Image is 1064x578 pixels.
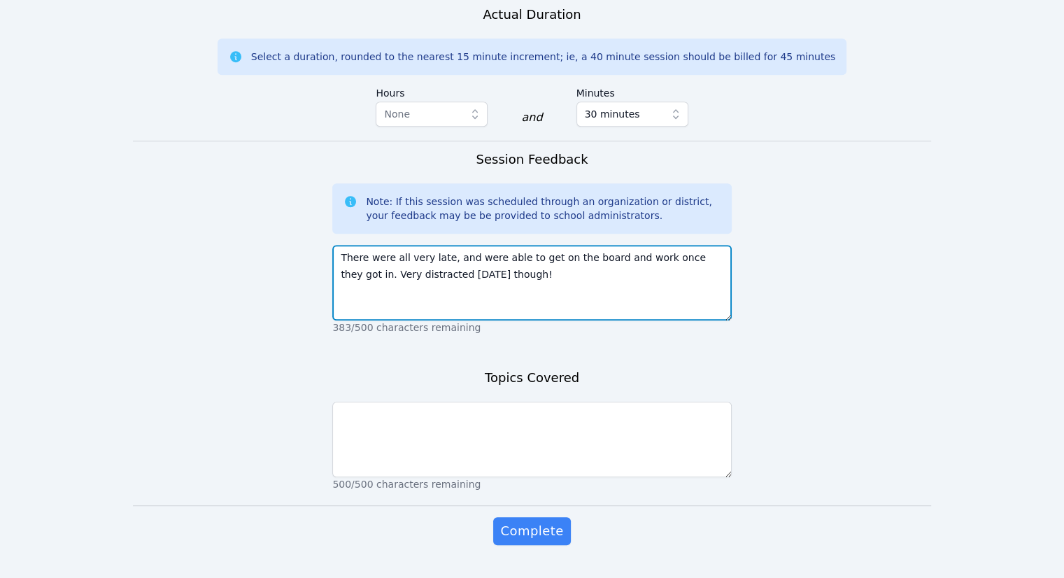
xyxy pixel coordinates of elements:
[376,80,488,101] label: Hours
[332,245,731,320] textarea: There were all very late, and were able to get on the board and work once they got in. Very distr...
[251,50,835,64] div: Select a duration, rounded to the nearest 15 minute increment; ie, a 40 minute session should be ...
[500,521,563,541] span: Complete
[585,106,640,122] span: 30 minutes
[521,109,542,126] div: and
[384,108,410,120] span: None
[485,368,579,388] h3: Topics Covered
[576,101,688,127] button: 30 minutes
[332,320,731,334] p: 383/500 characters remaining
[366,195,720,223] div: Note: If this session was scheduled through an organization or district, your feedback may be be ...
[483,5,581,24] h3: Actual Duration
[376,101,488,127] button: None
[332,477,731,491] p: 500/500 characters remaining
[476,150,588,169] h3: Session Feedback
[493,517,570,545] button: Complete
[576,80,688,101] label: Minutes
